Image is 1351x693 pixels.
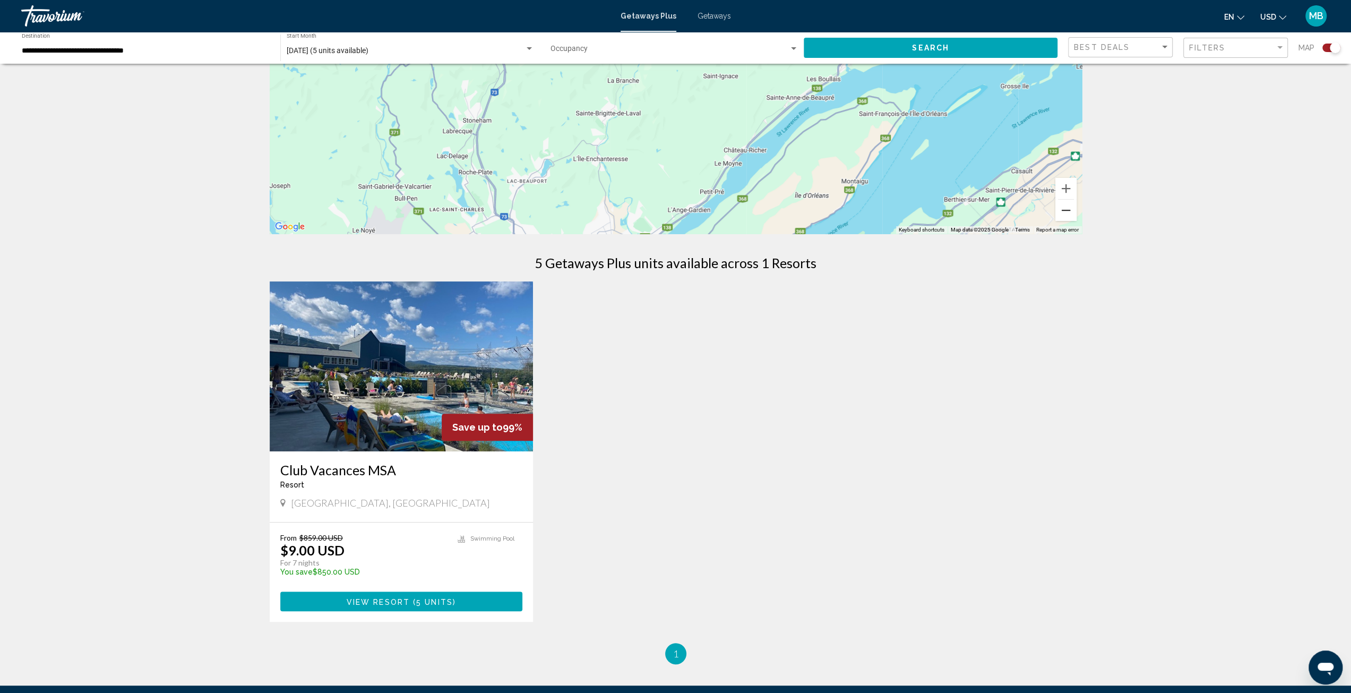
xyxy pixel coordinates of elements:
[1302,5,1330,27] button: User Menu
[951,227,1009,233] span: Map data ©2025 Google
[804,38,1057,57] button: Search
[1055,178,1077,199] button: Zoom in
[410,597,456,606] span: ( )
[698,12,731,20] a: Getaways
[912,44,949,53] span: Search
[280,592,523,611] button: View Resort(5 units)
[673,648,678,660] span: 1
[272,220,307,234] a: Open this area in Google Maps (opens a new window)
[1036,227,1079,233] a: Report a map error
[442,414,533,441] div: 99%
[270,643,1082,664] ul: Pagination
[291,497,490,509] span: [GEOGRAPHIC_DATA], [GEOGRAPHIC_DATA]
[280,558,448,568] p: For 7 nights
[299,533,343,542] span: $859.00 USD
[1260,13,1276,21] span: USD
[280,568,448,576] p: $850.00 USD
[1309,11,1323,21] span: MB
[535,255,816,271] h1: 5 Getaways Plus units available across 1 Resorts
[416,597,453,606] span: 5 units
[270,281,533,451] img: 2621O01X.jpg
[1015,227,1030,233] a: Terms
[1260,9,1286,24] button: Change currency
[21,5,610,27] a: Travorium
[280,533,297,542] span: From
[621,12,676,20] a: Getaways Plus
[1183,37,1288,59] button: Filter
[899,226,944,234] button: Keyboard shortcuts
[280,481,304,489] span: Resort
[1298,40,1314,55] span: Map
[1189,44,1225,52] span: Filters
[1224,9,1244,24] button: Change language
[1309,651,1343,685] iframe: Button to launch messaging window
[287,46,368,55] span: [DATE] (5 units available)
[452,422,503,433] span: Save up to
[280,568,313,576] span: You save
[1074,43,1169,52] mat-select: Sort by
[1224,13,1234,21] span: en
[1074,43,1130,52] span: Best Deals
[347,597,410,606] span: View Resort
[470,535,514,542] span: Swimming Pool
[280,542,345,558] p: $9.00 USD
[1055,200,1077,221] button: Zoom out
[280,462,523,478] a: Club Vacances MSA
[272,220,307,234] img: Google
